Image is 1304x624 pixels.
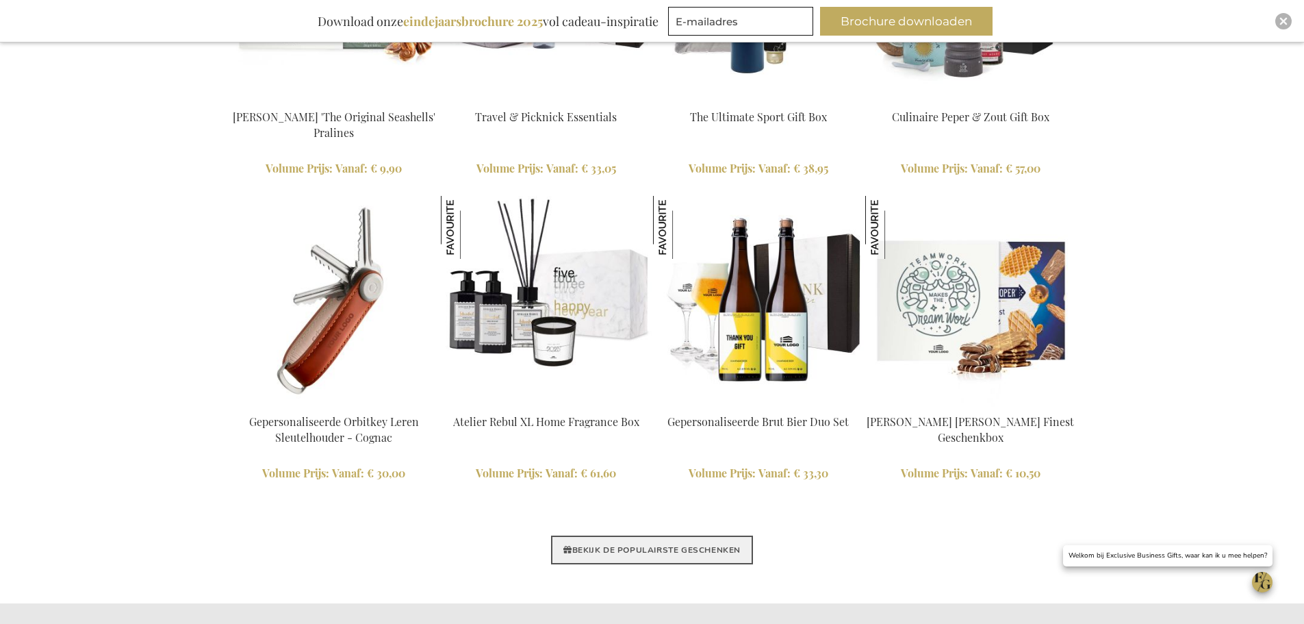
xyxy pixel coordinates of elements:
[370,161,402,175] span: € 9,90
[453,414,639,429] a: Atelier Rebul XL Home Fragrance Box
[653,196,716,259] img: Gepersonaliseerde Brut Bier Duo Set
[689,466,756,480] span: Volume Prijs:
[865,196,928,259] img: Jules Destrooper Jules' Finest Geschenkbox
[229,397,439,410] a: Personalised Orbitkey Leather Key Organiser - Cognac
[229,466,439,482] a: Volume Prijs: Vanaf € 30,00
[476,466,543,480] span: Volume Prijs:
[653,161,864,177] a: Volume Prijs: Vanaf € 38,95
[249,414,419,445] a: Gepersonaliseerde Orbitkey Leren Sleutelhouder - Cognac
[367,466,405,480] span: € 30,00
[403,13,543,29] b: eindejaarsbrochure 2025
[229,161,439,177] a: Volume Prijs: Vanaf € 9,90
[867,414,1074,445] a: [PERSON_NAME] [PERSON_NAME] Finest Geschenkbox
[820,7,993,36] button: Brochure downloaden
[475,110,617,124] a: Travel & Picknick Essentials
[441,196,504,259] img: Atelier Rebul XL Home Fragrance Box
[441,466,652,482] a: Volume Prijs: Vanaf € 61,60
[865,466,1076,482] a: Volume Prijs: Vanaf € 10,50
[476,161,544,175] span: Volume Prijs:
[262,466,329,480] span: Volume Prijs:
[901,466,968,480] span: Volume Prijs:
[971,161,1003,175] span: Vanaf
[546,161,578,175] span: Vanaf
[971,466,1003,480] span: Vanaf
[689,161,756,175] span: Volume Prijs:
[1279,17,1288,25] img: Close
[865,397,1076,410] a: Jules Destrooper Jules' Finest Gift Box Jules Destrooper Jules' Finest Geschenkbox
[793,466,828,480] span: € 33,30
[580,466,616,480] span: € 61,60
[441,92,652,105] a: Travel & Picknick Essentials
[668,7,813,36] input: E-mailadres
[690,110,827,124] a: The Ultimate Sport Gift Box
[1006,161,1040,175] span: € 57,00
[653,466,864,482] a: Volume Prijs: Vanaf € 33,30
[332,466,364,480] span: Vanaf
[441,161,652,177] a: Volume Prijs: Vanaf € 33,05
[901,161,968,175] span: Volume Prijs:
[653,92,864,105] a: The Ultimate Sport Gift Box
[229,92,439,105] a: Guylian 'The Original Seashells' Pralines
[758,161,791,175] span: Vanaf
[266,161,333,175] span: Volume Prijs:
[758,466,791,480] span: Vanaf
[653,196,864,407] img: Personalised Champagne Beer
[667,414,849,429] a: Gepersonaliseerde Brut Bier Duo Set
[653,397,864,410] a: Personalised Champagne Beer Gepersonaliseerde Brut Bier Duo Set
[865,196,1076,407] img: Jules Destrooper Jules' Finest Gift Box
[793,161,828,175] span: € 38,95
[546,466,578,480] span: Vanaf
[233,110,435,140] a: [PERSON_NAME] 'The Original Seashells' Pralines
[1275,13,1292,29] div: Close
[311,7,665,36] div: Download onze vol cadeau-inspiratie
[441,196,652,407] img: Atelier Rebul XL Home Fragrance Box
[229,196,439,407] img: Personalised Orbitkey Leather Key Organiser - Cognac
[892,110,1049,124] a: Culinaire Peper & Zout Gift Box
[668,7,817,40] form: marketing offers and promotions
[441,397,652,410] a: Atelier Rebul XL Home Fragrance Box Atelier Rebul XL Home Fragrance Box
[581,161,616,175] span: € 33,05
[551,536,753,564] a: BEKIJK DE POPULAIRSTE GESCHENKEN
[335,161,368,175] span: Vanaf
[865,92,1076,105] a: Culinaire Peper & Zout Gift Box
[1006,466,1040,480] span: € 10,50
[865,161,1076,177] a: Volume Prijs: Vanaf € 57,00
